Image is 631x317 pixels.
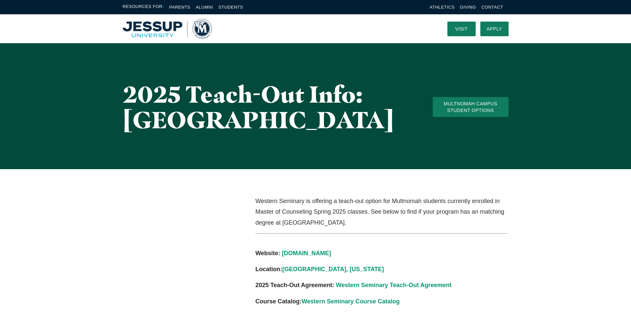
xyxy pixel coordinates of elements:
a: [DOMAIN_NAME] [282,250,331,257]
h1: 2025 Teach-Out Info: [GEOGRAPHIC_DATA] [123,81,406,133]
img: Multnomah University Logo [123,19,212,39]
a: Apply [480,22,509,36]
a: Alumni [196,5,213,10]
a: Giving [460,5,476,10]
a: Western Seminary Course Catalog [302,298,400,305]
a: Athletics [430,5,455,10]
a: Visit [447,22,476,36]
a: Western Seminary Teach-Out Agreement [336,282,452,288]
p: Western Seminary is offering a teach-out option for Multnomah students currently enrolled in Mast... [255,196,509,228]
span: Resources For: [123,3,164,11]
a: [GEOGRAPHIC_DATA], [US_STATE] [282,266,384,272]
strong: Location: [255,266,282,272]
strong: Website: [255,250,280,257]
strong: Course Catalog: [255,298,302,305]
a: Students [219,5,243,10]
strong: 2025 Teach-Out Agreement: [255,282,334,288]
a: Parents [169,5,191,10]
a: Home [123,19,212,39]
a: Contact [481,5,503,10]
a: Multnomah Campus Student Options [433,97,509,117]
